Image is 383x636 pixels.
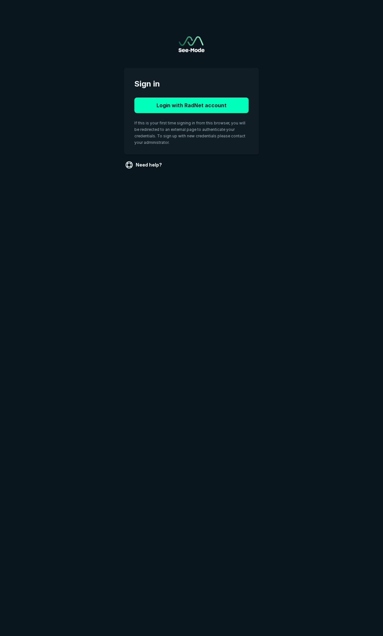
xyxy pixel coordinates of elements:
a: Need help? [124,160,165,170]
button: Login with RadNet account [134,98,249,113]
img: See-Mode Logo [179,36,204,52]
span: If this is your first time signing in from this browser, you will be redirected to an external pa... [134,121,245,145]
span: Sign in [134,78,249,90]
a: Go to sign in [179,36,204,52]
